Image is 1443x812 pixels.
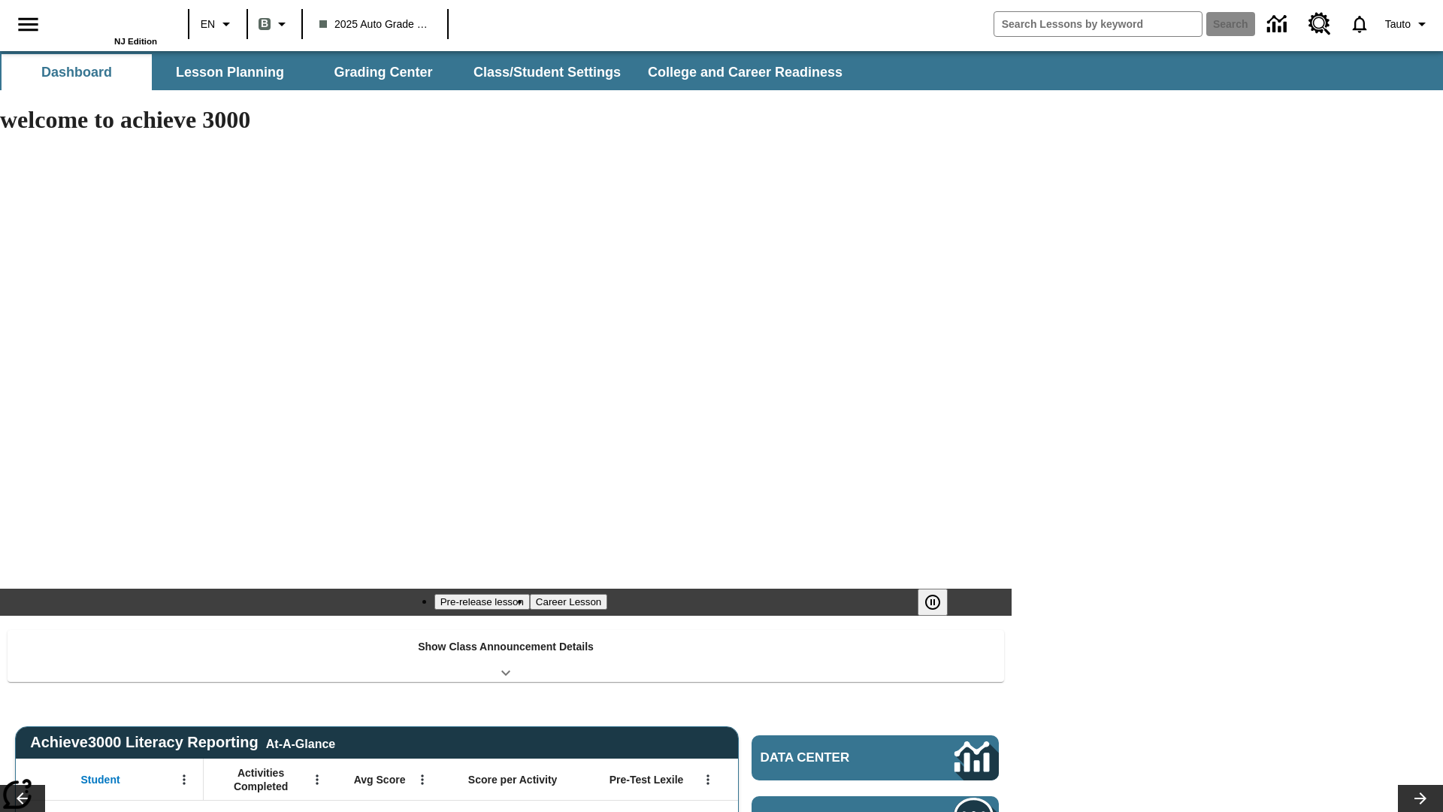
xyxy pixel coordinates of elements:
[1258,4,1299,45] a: Data Center
[1340,5,1379,44] a: Notifications
[434,594,530,610] button: Slide 1 Pre-release lesson
[918,589,948,616] button: Pause
[30,734,335,751] span: Achieve3000 Literacy Reporting
[752,735,999,780] a: Data Center
[354,773,406,786] span: Avg Score
[610,773,684,786] span: Pre-Test Lexile
[319,17,431,32] span: 2025 Auto Grade 1 B
[266,735,335,751] div: At-A-Glance
[308,54,458,90] button: Grading Center
[461,54,633,90] button: Class/Student Settings
[59,5,157,46] div: Home
[761,750,903,765] span: Data Center
[261,14,268,33] span: B
[114,37,157,46] span: NJ Edition
[2,54,152,90] button: Dashboard
[411,768,434,791] button: Open Menu
[155,54,305,90] button: Lesson Planning
[6,2,50,47] button: Open side menu
[253,11,297,38] button: Boost Class color is gray green. Change class color
[59,7,157,37] a: Home
[201,17,215,32] span: EN
[81,773,120,786] span: Student
[418,639,594,655] p: Show Class Announcement Details
[194,11,242,38] button: Language: EN, Select a language
[1385,17,1411,32] span: Tauto
[1299,4,1340,44] a: Resource Center, Will open in new tab
[697,768,719,791] button: Open Menu
[994,12,1202,36] input: search field
[173,768,195,791] button: Open Menu
[530,594,607,610] button: Slide 2 Career Lesson
[918,589,963,616] div: Pause
[1398,785,1443,812] button: Lesson carousel, Next
[306,768,328,791] button: Open Menu
[211,766,310,793] span: Activities Completed
[468,773,558,786] span: Score per Activity
[1379,11,1437,38] button: Profile/Settings
[636,54,855,90] button: College and Career Readiness
[8,630,1004,682] div: Show Class Announcement Details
